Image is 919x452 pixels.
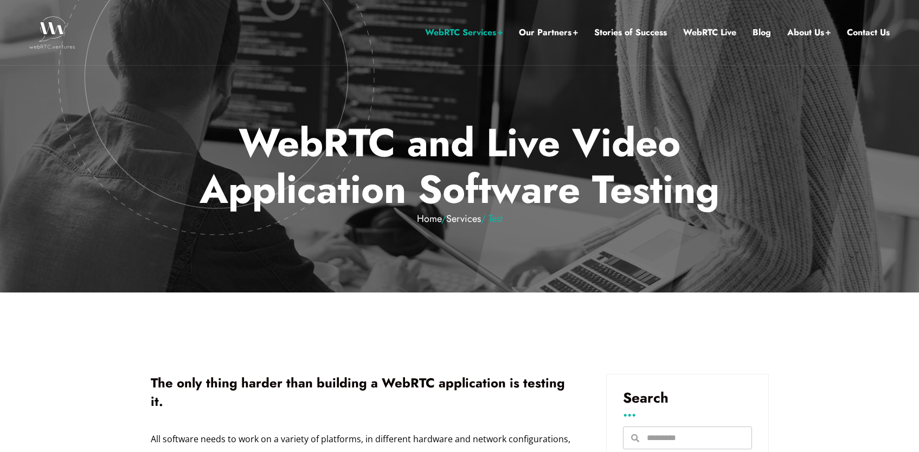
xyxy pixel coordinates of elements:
a: About Us [787,26,831,40]
em: / / Test [142,213,777,225]
a: Contact Us [847,26,890,40]
a: Stories of Success [594,26,667,40]
h3: ... [623,408,752,416]
a: WebRTC Services [425,26,503,40]
img: WebRTC.ventures [29,16,75,49]
a: Our Partners [519,26,578,40]
a: Home [417,212,441,226]
h3: Search [623,391,752,405]
h1: The only thing harder than building a WebRTC application is testing it. [151,374,574,410]
a: Blog [753,26,771,40]
a: Services [446,212,481,226]
p: WebRTC and Live Video Application Software Testing [142,119,777,225]
a: WebRTC Live [683,26,736,40]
